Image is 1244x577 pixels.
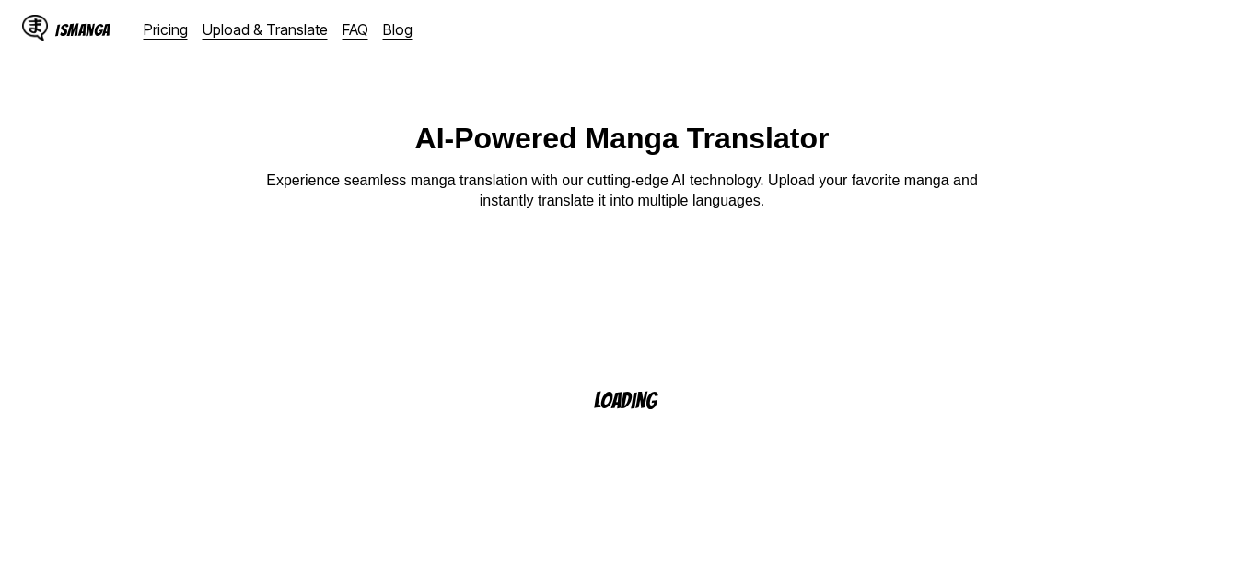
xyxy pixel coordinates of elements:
[594,389,680,412] p: Loading
[22,15,144,44] a: IsManga LogoIsManga
[343,20,368,39] a: FAQ
[383,20,413,39] a: Blog
[415,122,830,156] h1: AI-Powered Manga Translator
[254,171,991,212] p: Experience seamless manga translation with our cutting-edge AI technology. Upload your favorite m...
[22,15,48,41] img: IsManga Logo
[144,20,188,39] a: Pricing
[55,21,110,39] div: IsManga
[203,20,328,39] a: Upload & Translate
